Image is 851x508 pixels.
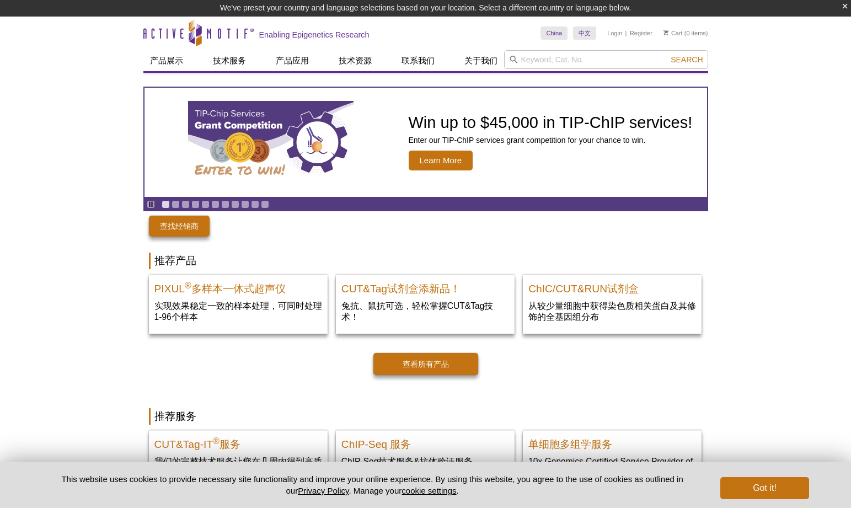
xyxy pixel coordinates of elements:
[573,26,596,40] a: 中文
[341,456,509,467] p: ChIP-Seq技术服务&抗体验证服务
[523,430,702,500] a: Single-Cell Multiome Servicee 单细胞多组学服务 10x Genomics Certified Service Provider of scMultiome to m...
[528,300,696,323] p: 从较少量细胞中获得染色质相关蛋白及其修饰的全基因组分布
[154,434,322,450] h2: CUT&Tag-IT 服务
[259,30,370,40] h2: Enabling Epigenetics Research
[143,50,190,71] a: 产品展示
[191,200,200,208] a: Go to slide 4
[172,200,180,208] a: Go to slide 2
[663,30,668,35] img: Your Cart
[201,200,210,208] a: Go to slide 5
[144,88,707,197] a: TIP-ChIP Services Grant Competition Win up to $45,000 in TIP-ChIP services! Enter our TIP-ChIP se...
[504,50,708,69] input: Keyword, Cat. No.
[373,353,478,375] a: 查看所有产品
[607,29,622,37] a: Login
[144,88,707,197] article: TIP-ChIP Services Grant Competition
[261,200,269,208] a: Go to slide 11
[147,200,155,208] a: Toggle autoplay
[523,275,702,334] a: ChIC/CUT&RUN Assay Kit ChIC/CUT&RUN试剂盒 从较少量细胞中获得染色质相关蛋白及其修饰的全基因组分布
[149,430,328,489] a: CUT&Tag-IT Service CUT&Tag-IT®服务 我们的完整技术服务让您在几周内得到高质量的CUT&Tag数据
[231,200,239,208] a: Go to slide 8
[540,26,568,40] a: China
[332,50,378,71] a: 技术资源
[298,486,349,495] a: Privacy Policy
[409,151,473,170] span: Learn More
[528,278,696,295] h2: ChIC/CUT&RUN试剂盒
[402,486,456,495] button: cookie settings
[251,200,259,208] a: Go to slide 10
[185,281,191,290] sup: ®
[667,55,706,65] button: Search
[42,473,703,496] p: This website uses cookies to provide necessary site functionality and improve your online experie...
[188,101,354,184] img: TIP-ChIP Services Grant Competition
[663,26,708,40] li: (0 items)
[395,50,441,71] a: 联系我们
[149,275,328,334] a: PIXUL Multi-Sample Sonicator PIXUL®多样本一体式超声仪 实现效果稳定一致的样本处理，可同时处理1-96个样本
[720,477,809,499] button: Got it!
[341,300,509,323] p: 兔抗、鼠抗可选，轻松掌握CUT&Tag技术！
[221,200,229,208] a: Go to slide 7
[341,434,509,450] h2: ChIP-Seq 服务
[211,200,220,208] a: Go to slide 6
[149,253,703,269] h2: 推荐产品
[630,29,652,37] a: Register
[162,200,170,208] a: Go to slide 1
[409,135,693,145] p: Enter our TIP-ChIP services grant competition for your chance to win.
[154,278,322,295] h2: PIXUL 多样本一体式超声仪
[458,50,504,71] a: 关于我们
[528,434,696,450] h2: 单细胞多组学服务
[241,200,249,208] a: Go to slide 9
[149,216,210,237] a: 查找经销商
[206,50,253,71] a: 技术服务
[154,456,322,478] p: 我们的完整技术服务让您在几周内得到高质量的CUT&Tag数据
[181,200,190,208] a: Go to slide 3
[213,436,220,446] sup: ®
[154,300,322,323] p: 实现效果稳定一致的样本处理，可同时处理1-96个样本
[409,114,693,131] h2: Win up to $45,000 in TIP-ChIP services!
[341,278,509,295] h2: CUT&Tag试剂盒添新品！
[663,29,683,37] a: Cart
[528,456,696,489] p: 10x Genomics Certified Service Provider of scMultiome to measure genome-wide gene expression & op...
[149,408,703,425] h2: 推荐服务
[336,275,515,334] a: CUT&Tag试剂盒添新品！ CUT&Tag试剂盒添新品！ 兔抗、鼠抗可选，轻松掌握CUT&Tag技术！
[269,50,315,71] a: 产品应用
[336,430,515,478] a: ChIP-Seq Service ChIP-Seq 服务 ChIP-Seq技术服务&抗体验证服务
[671,55,703,64] span: Search
[625,26,627,40] li: |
